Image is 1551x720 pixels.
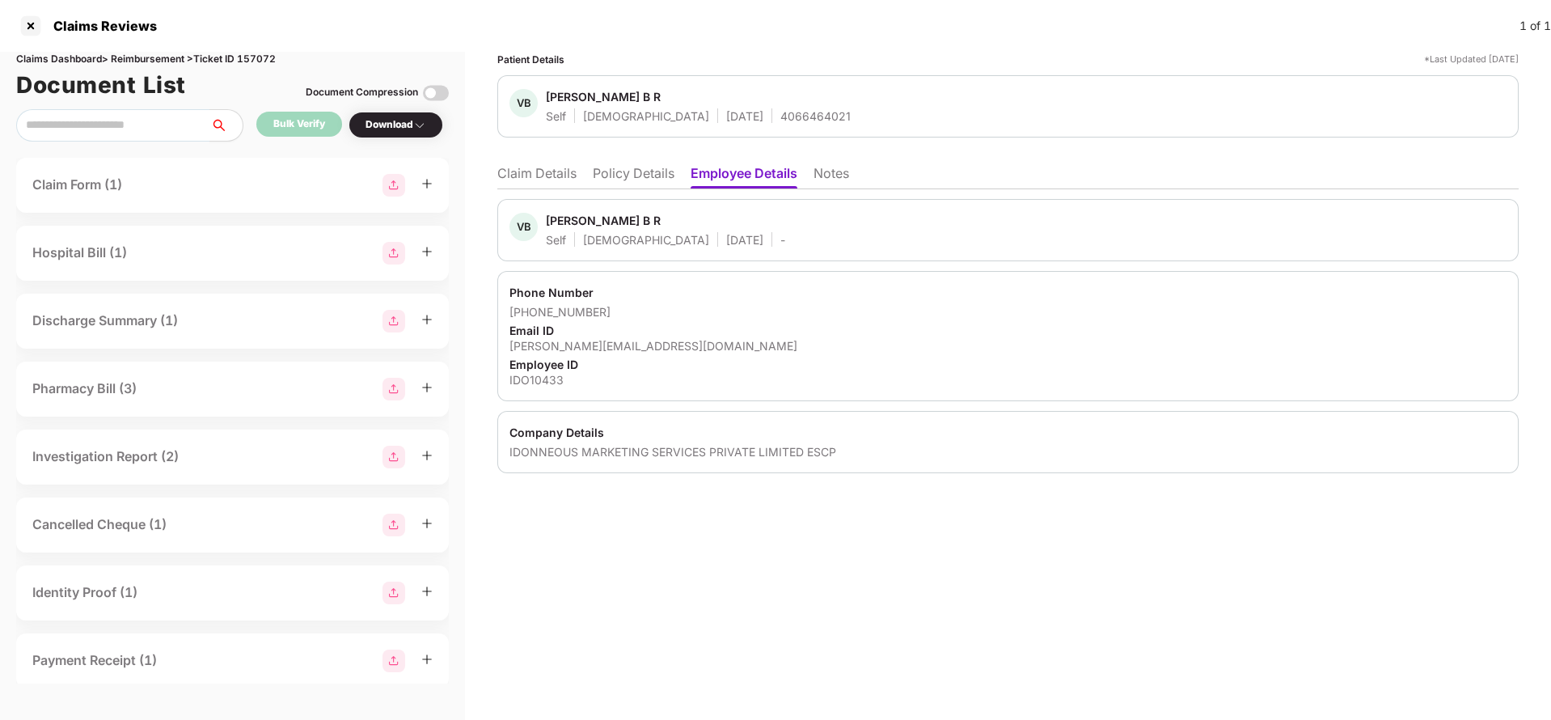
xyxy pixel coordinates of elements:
div: Document Compression [306,85,418,100]
span: search [209,119,243,132]
span: plus [421,450,433,461]
div: Employee ID [509,357,1507,372]
div: Hospital Bill (1) [32,243,127,263]
div: Claim Form (1) [32,175,122,195]
div: [PERSON_NAME] B R [546,89,661,104]
span: plus [421,586,433,597]
h1: Document List [16,67,186,103]
div: Claims Reviews [44,18,157,34]
li: Claim Details [497,165,577,188]
span: plus [421,178,433,189]
div: IDONNEOUS MARKETING SERVICES PRIVATE LIMITED ESCP [509,444,1507,460]
div: 1 of 1 [1519,17,1551,35]
div: Self [546,108,566,124]
div: Pharmacy Bill (3) [32,379,137,399]
div: [PERSON_NAME][EMAIL_ADDRESS][DOMAIN_NAME] [509,338,1507,354]
img: svg+xml;base64,PHN2ZyBpZD0iR3JvdXBfMjg4MTMiIGRhdGEtbmFtZT0iR3JvdXAgMjg4MTMiIHhtbG5zPSJodHRwOi8vd3... [382,378,405,400]
div: - [780,232,785,248]
li: Policy Details [593,165,674,188]
div: Self [546,232,566,248]
div: Download [366,117,426,133]
div: Patient Details [497,52,564,67]
div: [DATE] [726,232,763,248]
span: plus [421,518,433,529]
div: IDO10433 [509,372,1507,388]
img: svg+xml;base64,PHN2ZyBpZD0iR3JvdXBfMjg4MTMiIGRhdGEtbmFtZT0iR3JvdXAgMjg4MTMiIHhtbG5zPSJodHRwOi8vd3... [382,650,405,672]
div: [DEMOGRAPHIC_DATA] [583,232,709,248]
div: Discharge Summary (1) [32,311,178,331]
span: plus [421,246,433,257]
div: Email ID [509,323,1507,338]
div: Identity Proof (1) [32,582,137,603]
div: Claims Dashboard > Reimbursement > Ticket ID 157072 [16,52,449,67]
div: Investigation Report (2) [32,447,179,467]
img: svg+xml;base64,PHN2ZyBpZD0iRHJvcGRvd24tMzJ4MzIiIHhtbG5zPSJodHRwOi8vd3d3LnczLm9yZy8yMDAwL3N2ZyIgd2... [413,119,426,132]
div: Bulk Verify [273,116,325,132]
div: Payment Receipt (1) [32,650,157,671]
img: svg+xml;base64,PHN2ZyBpZD0iR3JvdXBfMjg4MTMiIGRhdGEtbmFtZT0iR3JvdXAgMjg4MTMiIHhtbG5zPSJodHRwOi8vd3... [382,514,405,536]
button: search [209,109,243,142]
div: VB [509,213,538,241]
li: Employee Details [691,165,797,188]
div: [DEMOGRAPHIC_DATA] [583,108,709,124]
img: svg+xml;base64,PHN2ZyBpZD0iR3JvdXBfMjg4MTMiIGRhdGEtbmFtZT0iR3JvdXAgMjg4MTMiIHhtbG5zPSJodHRwOi8vd3... [382,310,405,332]
div: Phone Number [509,285,1507,300]
span: plus [421,654,433,665]
div: Cancelled Cheque (1) [32,515,167,535]
li: Notes [814,165,849,188]
img: svg+xml;base64,PHN2ZyBpZD0iR3JvdXBfMjg4MTMiIGRhdGEtbmFtZT0iR3JvdXAgMjg4MTMiIHhtbG5zPSJodHRwOi8vd3... [382,242,405,265]
div: [PERSON_NAME] B R [546,213,661,228]
span: plus [421,314,433,325]
img: svg+xml;base64,PHN2ZyBpZD0iR3JvdXBfMjg4MTMiIGRhdGEtbmFtZT0iR3JvdXAgMjg4MTMiIHhtbG5zPSJodHRwOi8vd3... [382,446,405,468]
div: VB [509,89,538,117]
div: Company Details [509,425,1507,440]
img: svg+xml;base64,PHN2ZyBpZD0iR3JvdXBfMjg4MTMiIGRhdGEtbmFtZT0iR3JvdXAgMjg4MTMiIHhtbG5zPSJodHRwOi8vd3... [382,174,405,197]
div: [DATE] [726,108,763,124]
div: *Last Updated [DATE] [1424,52,1519,67]
span: plus [421,382,433,393]
img: svg+xml;base64,PHN2ZyBpZD0iR3JvdXBfMjg4MTMiIGRhdGEtbmFtZT0iR3JvdXAgMjg4MTMiIHhtbG5zPSJodHRwOi8vd3... [382,582,405,604]
div: [PHONE_NUMBER] [509,304,1507,320]
img: svg+xml;base64,PHN2ZyBpZD0iVG9nZ2xlLTMyeDMyIiB4bWxucz0iaHR0cDovL3d3dy53My5vcmcvMjAwMC9zdmciIHdpZH... [423,80,449,106]
div: 4066464021 [780,108,851,124]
